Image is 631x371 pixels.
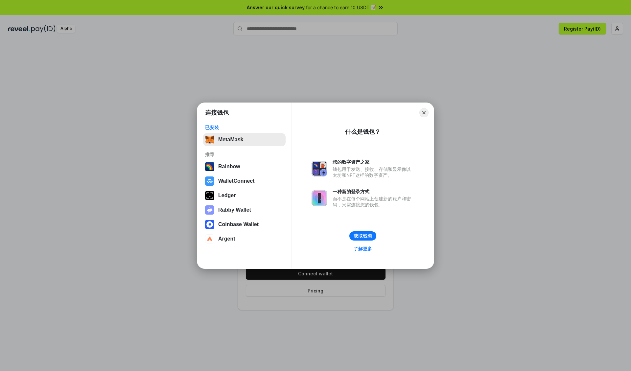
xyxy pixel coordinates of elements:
[203,174,286,188] button: WalletConnect
[218,178,255,184] div: WalletConnect
[419,108,429,117] button: Close
[312,190,327,206] img: svg+xml,%3Csvg%20xmlns%3D%22http%3A%2F%2Fwww.w3.org%2F2000%2Fsvg%22%20fill%3D%22none%22%20viewBox...
[218,221,259,227] div: Coinbase Wallet
[349,231,376,241] button: 获取钱包
[203,203,286,217] button: Rabby Wallet
[205,176,214,186] img: svg+xml,%3Csvg%20width%3D%2228%22%20height%3D%2228%22%20viewBox%3D%220%200%2028%2028%22%20fill%3D...
[205,234,214,243] img: svg+xml,%3Csvg%20width%3D%2228%22%20height%3D%2228%22%20viewBox%3D%220%200%2028%2028%22%20fill%3D...
[205,135,214,144] img: svg+xml,%3Csvg%20fill%3D%22none%22%20height%3D%2233%22%20viewBox%3D%220%200%2035%2033%22%20width%...
[354,246,372,252] div: 了解更多
[218,193,236,198] div: Ledger
[218,207,251,213] div: Rabby Wallet
[203,218,286,231] button: Coinbase Wallet
[205,162,214,171] img: svg+xml,%3Csvg%20width%3D%22120%22%20height%3D%22120%22%20viewBox%3D%220%200%20120%20120%22%20fil...
[203,232,286,245] button: Argent
[203,133,286,146] button: MetaMask
[333,159,414,165] div: 您的数字资产之家
[218,137,243,143] div: MetaMask
[205,125,284,130] div: 已安装
[218,236,235,242] div: Argent
[218,164,240,170] div: Rainbow
[354,233,372,239] div: 获取钱包
[203,160,286,173] button: Rainbow
[205,151,284,157] div: 推荐
[205,109,229,117] h1: 连接钱包
[203,189,286,202] button: Ledger
[333,166,414,178] div: 钱包用于发送、接收、存储和显示像以太坊和NFT这样的数字资产。
[333,196,414,208] div: 而不是在每个网站上创建新的账户和密码，只需连接您的钱包。
[350,244,376,253] a: 了解更多
[205,191,214,200] img: svg+xml,%3Csvg%20xmlns%3D%22http%3A%2F%2Fwww.w3.org%2F2000%2Fsvg%22%20width%3D%2228%22%20height%3...
[333,189,414,195] div: 一种新的登录方式
[205,205,214,215] img: svg+xml,%3Csvg%20xmlns%3D%22http%3A%2F%2Fwww.w3.org%2F2000%2Fsvg%22%20fill%3D%22none%22%20viewBox...
[345,128,381,136] div: 什么是钱包？
[312,161,327,176] img: svg+xml,%3Csvg%20xmlns%3D%22http%3A%2F%2Fwww.w3.org%2F2000%2Fsvg%22%20fill%3D%22none%22%20viewBox...
[205,220,214,229] img: svg+xml,%3Csvg%20width%3D%2228%22%20height%3D%2228%22%20viewBox%3D%220%200%2028%2028%22%20fill%3D...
